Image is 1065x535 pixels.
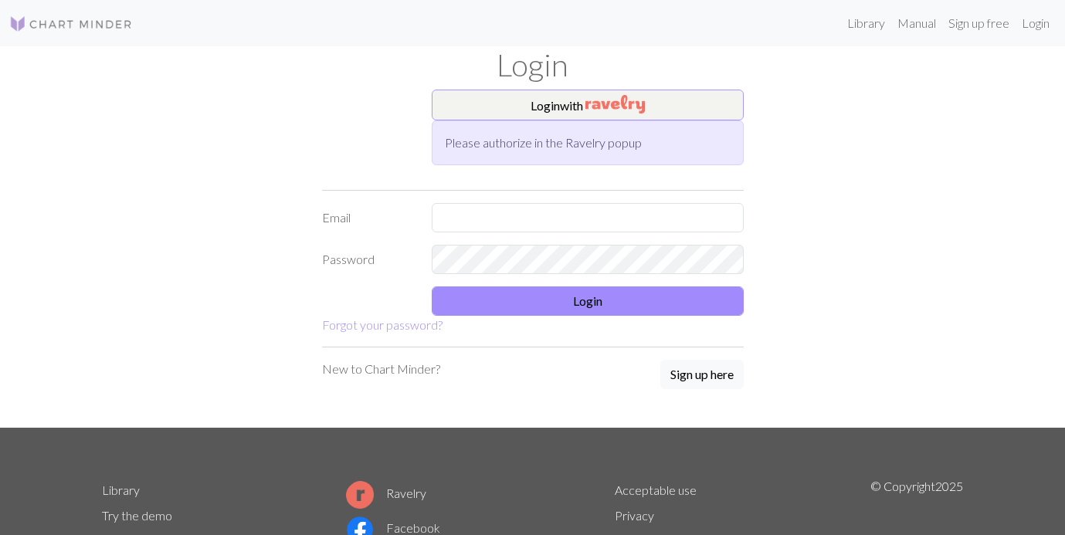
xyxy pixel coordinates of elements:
[322,360,440,378] p: New to Chart Minder?
[660,360,744,391] a: Sign up here
[891,8,942,39] a: Manual
[615,508,654,523] a: Privacy
[660,360,744,389] button: Sign up here
[102,483,140,497] a: Library
[313,245,423,274] label: Password
[432,286,744,316] button: Login
[9,15,133,33] img: Logo
[432,90,744,120] button: Loginwith
[841,8,891,39] a: Library
[615,483,697,497] a: Acceptable use
[1016,8,1056,39] a: Login
[346,481,374,509] img: Ravelry logo
[322,317,443,332] a: Forgot your password?
[93,46,973,83] h1: Login
[313,203,423,232] label: Email
[942,8,1016,39] a: Sign up free
[585,95,645,113] img: Ravelry
[432,120,744,165] div: Please authorize in the Ravelry popup
[346,520,440,535] a: Facebook
[346,486,426,500] a: Ravelry
[102,508,172,523] a: Try the demo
